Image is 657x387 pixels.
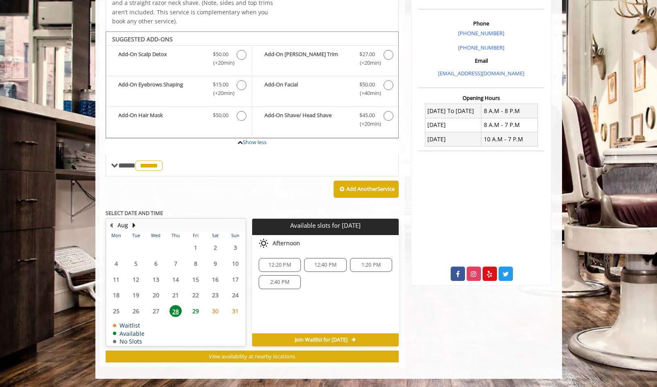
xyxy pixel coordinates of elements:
[273,240,300,247] span: Afternoon
[350,258,392,272] div: 1:20 PM
[264,50,351,67] b: Add-On [PERSON_NAME] Trim
[420,58,542,63] h3: Email
[295,337,348,343] span: Join Waitlist for [DATE]
[259,275,301,289] div: 2:40 PM
[131,221,138,230] button: Next Month
[458,44,504,51] a: [PHONE_NUMBER]
[213,80,228,89] span: $15.00
[481,132,538,146] td: 10 A.M - 7 P.M
[438,70,524,77] a: [EMAIL_ADDRESS][DOMAIN_NAME]
[117,221,128,230] button: Aug
[169,305,182,317] span: 28
[425,118,481,132] td: [DATE]
[166,303,185,319] td: Select day28
[118,111,205,121] b: Add-On Hair Mask
[229,305,242,317] span: 31
[113,338,144,344] td: No Slots
[213,111,228,120] span: $50.00
[225,303,245,319] td: Select day31
[112,35,173,43] b: SUGGESTED ADD-ONS
[106,231,126,240] th: Mon
[481,118,538,132] td: 8 A.M - 7 P.M
[259,238,269,248] img: afternoon slots
[458,29,504,37] a: [PHONE_NUMBER]
[106,351,399,362] button: View availability at nearby locations
[361,262,381,268] span: 1:20 PM
[346,185,395,192] b: Add Another Service
[481,104,538,118] td: 8 A.M - 8 P.M
[359,111,375,120] span: $45.00
[208,89,233,97] span: (+20min )
[110,80,248,100] label: Add-On Eyebrows Shaping
[118,80,205,97] b: Add-On Eyebrows Shaping
[209,353,295,360] span: View availability at nearby locations
[106,32,399,138] div: Neck Clean Up/Shape Up Add-onS
[264,111,351,128] b: Add-On Shave/ Head Shave
[264,80,351,97] b: Add-On Facial
[269,262,291,268] span: 12:20 PM
[118,50,205,67] b: Add-On Scalp Detox
[304,258,346,272] div: 12:40 PM
[256,80,394,100] label: Add-On Facial
[208,59,233,67] span: (+20min )
[420,20,542,26] h3: Phone
[190,305,202,317] span: 29
[425,132,481,146] td: [DATE]
[359,50,375,59] span: $27.00
[205,303,225,319] td: Select day30
[113,330,144,337] td: Available
[255,222,395,229] p: Available slots for [DATE]
[106,209,163,217] b: SELECT DATE AND TIME
[205,231,225,240] th: Sat
[110,111,248,123] label: Add-On Hair Mask
[166,231,185,240] th: Thu
[314,262,337,268] span: 12:40 PM
[355,59,379,67] span: (+20min )
[334,181,399,198] button: Add AnotherService
[225,231,245,240] th: Sun
[359,80,375,89] span: $50.00
[259,258,301,272] div: 12:20 PM
[146,231,165,240] th: Wed
[355,120,379,128] span: (+20min )
[185,231,205,240] th: Fri
[108,221,115,230] button: Previous Month
[270,279,289,285] span: 2:40 PM
[425,104,481,118] td: [DATE] To [DATE]
[110,50,248,69] label: Add-On Scalp Detox
[213,50,228,59] span: $50.00
[355,89,379,97] span: (+40min )
[256,111,394,130] label: Add-On Shave/ Head Shave
[126,231,146,240] th: Tue
[256,50,394,69] label: Add-On Beard Trim
[113,322,144,328] td: Waitlist
[243,138,266,146] a: Show less
[209,305,221,317] span: 30
[185,303,205,319] td: Select day29
[418,95,544,101] h3: Opening Hours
